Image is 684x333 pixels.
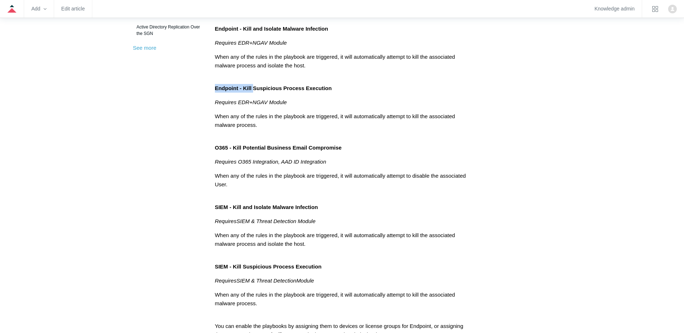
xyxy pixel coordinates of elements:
span: SIEM & Threat Detection [237,277,296,284]
span: Requires [215,277,237,284]
em: Requires [215,218,237,224]
em: Requires EDR+NGAV Module [215,99,287,105]
em: Requires EDR+NGAV Module [215,40,287,46]
span: When any of the rules in the playbook are triggered, it will automatically attempt to kill the as... [215,54,455,68]
em: SIEM & Threat Detection Module [237,218,315,224]
a: See more [133,45,156,51]
span: SIEM - Kill and Isolate Malware Infection [215,204,318,210]
img: user avatar [668,5,677,13]
a: Active Directory Replication Over the SGN [133,20,204,40]
em: Requires O365 Integration, AAD ID Integration [215,159,326,165]
span: O365 - Kill Potential Business Email Compromise [215,145,342,151]
span: Endpoint - Kill and Isolate Malware Infection [215,26,328,32]
zd-hc-trigger: Click your profile icon to open the profile menu [668,5,677,13]
a: Edit article [61,7,85,11]
zd-hc-trigger: Add [31,7,47,11]
span: When any of the rules in the playbook are triggered, it will automatically attempt to kill the as... [215,292,455,306]
span: Module [296,277,314,284]
a: Knowledge admin [595,7,635,11]
span: When any of the rules in the playbook are triggered, it will automatically attempt to kill the as... [215,232,455,247]
span: Endpoint - Kill Suspicious Process Execution [215,85,332,91]
span: When any of the rules in the playbook are triggered, it will automatically attempt to kill the as... [215,113,455,128]
span: SIEM - Kill Suspicious Process Execution [215,263,322,270]
span: When any of the rules in the playbook are triggered, it will automatically attempt to disable the... [215,173,466,187]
